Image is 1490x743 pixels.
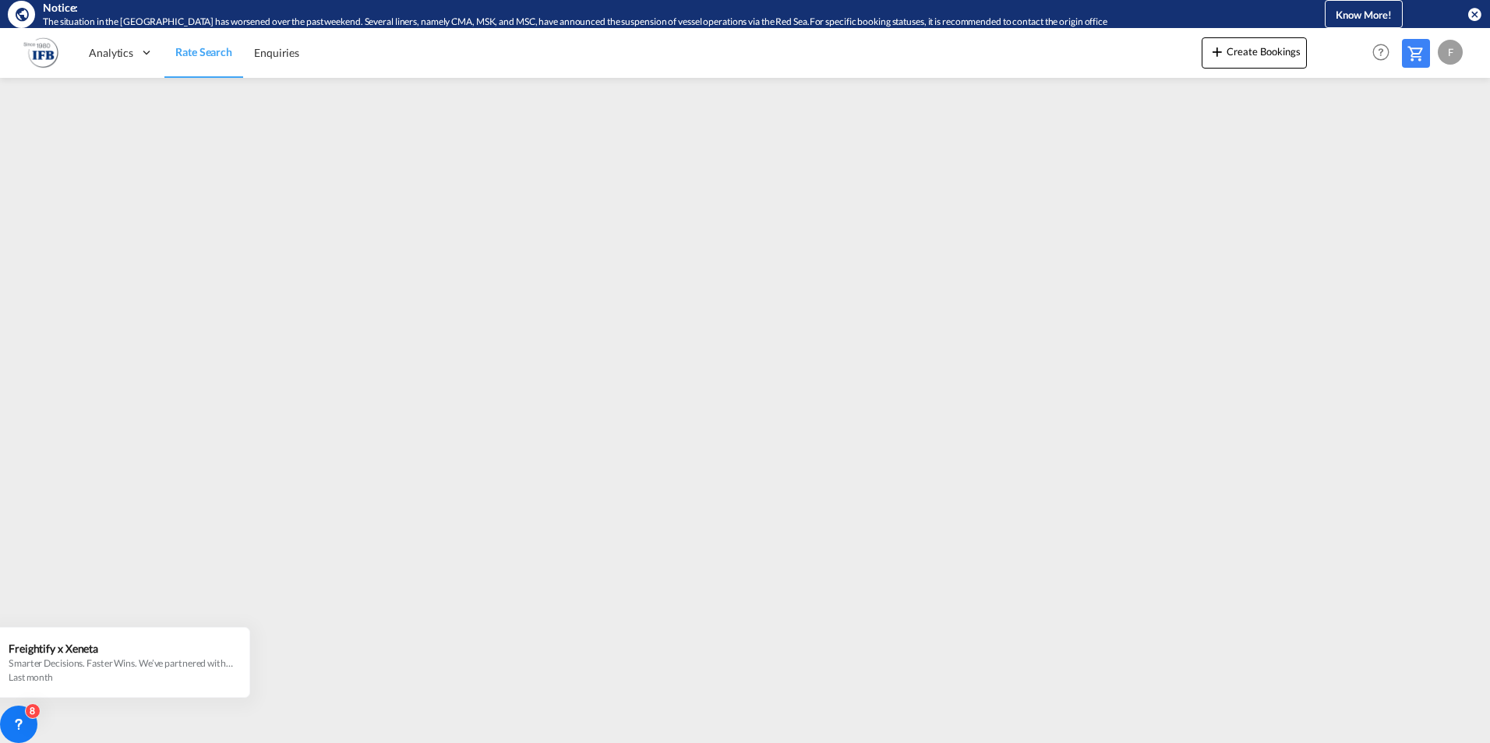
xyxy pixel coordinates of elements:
img: b628ab10256c11eeb52753acbc15d091.png [23,35,58,70]
md-icon: icon-earth [14,6,30,22]
span: Enquiries [254,46,299,59]
div: F [1438,40,1463,65]
span: Help [1368,39,1394,65]
span: Analytics [89,45,133,61]
div: Analytics [78,27,164,78]
a: Rate Search [164,27,243,78]
div: Help [1368,39,1402,67]
span: Know More! [1336,9,1392,21]
div: The situation in the Red Sea has worsened over the past weekend. Several liners, namely CMA, MSK,... [43,16,1261,29]
span: Rate Search [175,45,232,58]
a: Enquiries [243,27,310,78]
md-icon: icon-plus 400-fg [1208,42,1227,61]
button: icon-plus 400-fgCreate Bookings [1202,37,1307,69]
button: icon-close-circle [1467,6,1482,22]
